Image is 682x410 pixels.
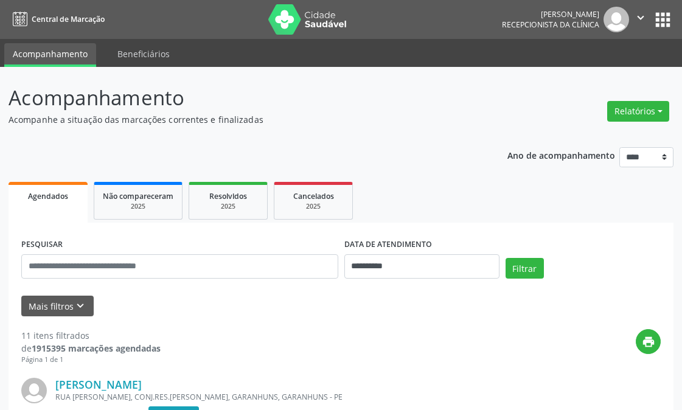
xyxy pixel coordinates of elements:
[636,329,661,354] button: print
[9,83,474,113] p: Acompanhamento
[21,378,47,403] img: img
[293,191,334,201] span: Cancelados
[32,14,105,24] span: Central de Marcação
[506,258,544,279] button: Filtrar
[607,101,669,122] button: Relatórios
[642,335,655,349] i: print
[55,392,478,402] div: RUA [PERSON_NAME], CONJ.RES.[PERSON_NAME], GARANHUNS, GARANHUNS - PE
[74,299,87,313] i: keyboard_arrow_down
[507,147,615,162] p: Ano de acompanhamento
[634,11,647,24] i: 
[652,9,673,30] button: apps
[604,7,629,32] img: img
[103,191,173,201] span: Não compareceram
[21,296,94,317] button: Mais filtroskeyboard_arrow_down
[283,202,344,211] div: 2025
[9,113,474,126] p: Acompanhe a situação das marcações correntes e finalizadas
[502,19,599,30] span: Recepcionista da clínica
[4,43,96,67] a: Acompanhamento
[103,202,173,211] div: 2025
[32,342,161,354] strong: 1915395 marcações agendadas
[502,9,599,19] div: [PERSON_NAME]
[198,202,259,211] div: 2025
[21,329,161,342] div: 11 itens filtrados
[21,235,63,254] label: PESQUISAR
[629,7,652,32] button: 
[344,235,432,254] label: DATA DE ATENDIMENTO
[9,9,105,29] a: Central de Marcação
[209,191,247,201] span: Resolvidos
[55,378,142,391] a: [PERSON_NAME]
[21,342,161,355] div: de
[28,191,68,201] span: Agendados
[109,43,178,64] a: Beneficiários
[21,355,161,365] div: Página 1 de 1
